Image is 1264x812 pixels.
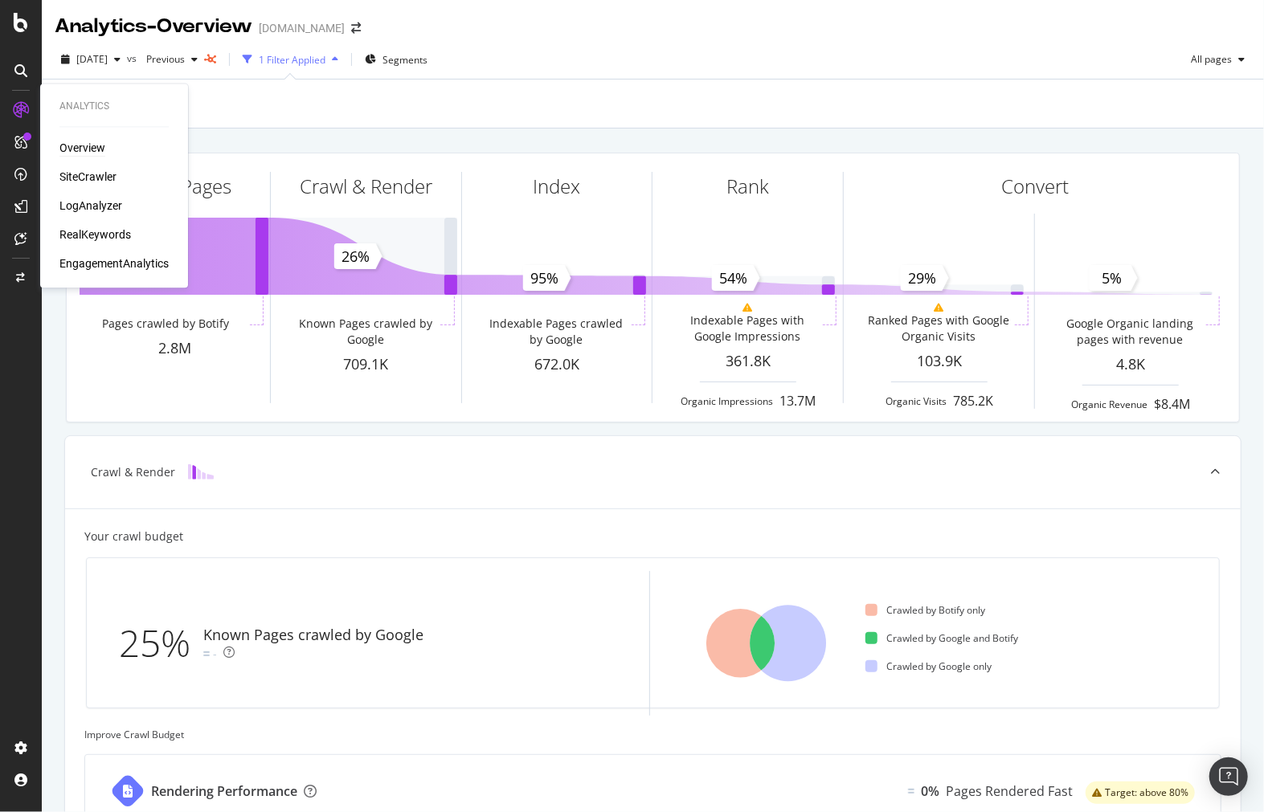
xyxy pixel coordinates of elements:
button: All pages [1184,47,1251,72]
div: Analytics - Overview [55,13,252,40]
a: RealKeywords [59,227,131,243]
button: 1 Filter Applied [236,47,345,72]
div: Improve Crawl Budget [84,728,1221,741]
div: 0% [921,782,939,801]
div: Analytics [59,100,169,113]
span: 2025 Sep. 20th [76,52,108,66]
a: SiteCrawler [59,169,117,186]
span: Segments [382,53,427,67]
div: Indexable Pages with Google Impressions [676,312,820,345]
div: Your crawl budget [84,528,183,545]
a: Overview [59,141,105,157]
div: 1 Filter Applied [259,53,325,67]
div: Crawl & Render [91,464,175,480]
button: [DATE] [55,47,127,72]
div: Indexable Pages crawled by Google [485,316,628,348]
div: Pages Rendered Fast [946,782,1073,801]
span: vs [127,51,140,65]
div: Organic Impressions [681,394,773,408]
a: LogAnalyzer [59,198,122,214]
div: Pages crawled by Botify [102,316,229,332]
div: Known Pages crawled by Google [293,316,437,348]
img: Equal [908,789,914,794]
div: 25% [119,617,203,670]
div: 361.8K [652,351,843,372]
a: EngagementAnalytics [59,256,169,272]
div: arrow-right-arrow-left [351,22,361,34]
img: Equal [203,651,210,656]
div: Open Intercom Messenger [1209,757,1248,796]
span: All pages [1184,52,1232,66]
div: Crawled by Google only [865,659,992,673]
img: block-icon [188,464,214,479]
div: warning label [1086,781,1195,804]
span: Previous [140,52,185,66]
div: 672.0K [462,354,652,375]
div: Known Pages crawled by Google [203,625,423,646]
div: Rendering Performance [151,782,297,801]
div: 709.1K [271,354,461,375]
div: [DOMAIN_NAME] [259,20,345,36]
span: Target: above 80% [1105,788,1188,798]
div: 2.8M [80,338,270,359]
button: Previous [140,47,204,72]
div: Crawled by Botify only [865,603,986,617]
button: Segments [358,47,434,72]
div: Rank [726,173,769,200]
div: 13.7M [779,392,816,410]
div: Crawled by Google and Botify [865,631,1019,645]
div: Index [534,173,581,200]
div: Crawl & Render [300,173,432,200]
div: - [213,646,217,662]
